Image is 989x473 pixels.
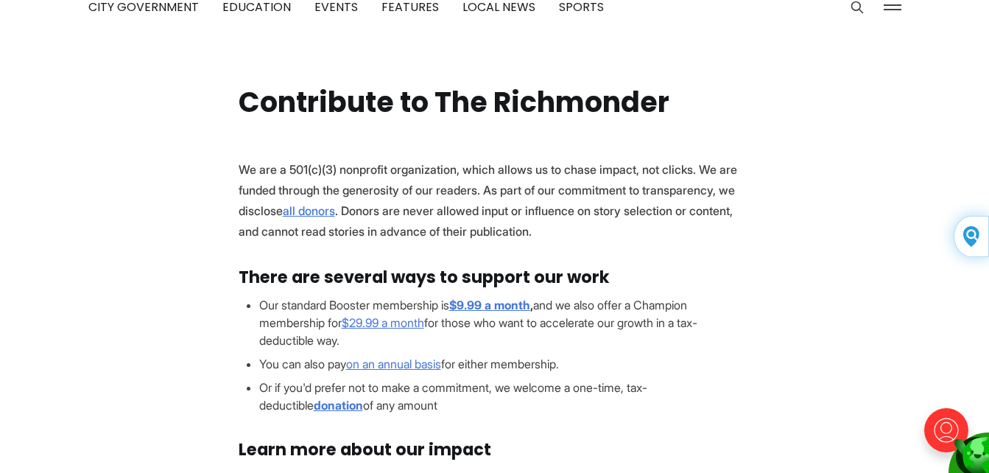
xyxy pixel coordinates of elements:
[342,315,424,330] a: $29.99 a month
[449,298,530,312] a: $9.99 a month
[314,398,363,413] a: donation
[259,355,751,373] li: You can also pay for either membership.
[283,203,335,218] a: all donors
[912,401,989,473] iframe: portal-trigger
[239,265,610,289] strong: There are several ways to support our work
[239,159,751,242] p: We are a 501(c)(3) nonprofit organization, which allows us to chase impact, not clicks. We are fu...
[346,357,441,371] a: on an annual basis
[239,87,669,118] h1: Contribute to The Richmonder
[259,379,751,414] li: Or if you'd prefer not to make a commitment, we welcome a one-time, tax-deductible of any amount
[530,298,533,312] strong: ,
[259,296,751,349] li: Our standard Booster membership is and we also offer a Champion membership for for those who want...
[239,441,751,460] h3: Learn more about our impact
